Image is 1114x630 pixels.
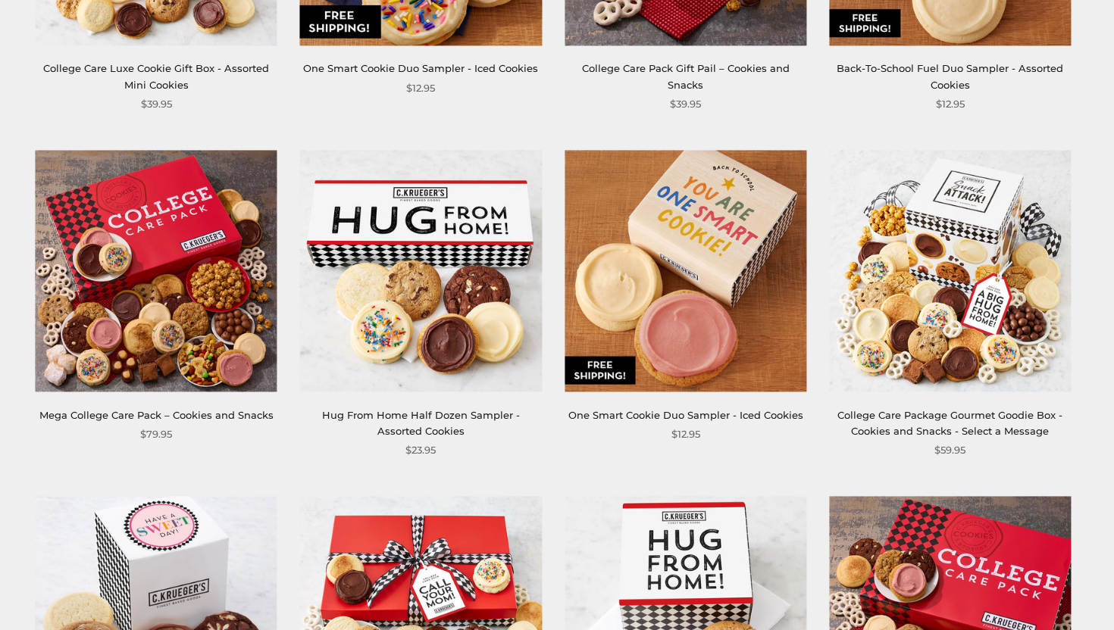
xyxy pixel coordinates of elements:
a: College Care Luxe Cookie Gift Box - Assorted Mini Cookies [43,62,269,90]
a: College Care Pack Gift Pail – Cookies and Snacks [582,62,790,90]
span: $79.95 [140,426,172,442]
img: College Care Package Gourmet Goodie Box - Cookies and Snacks - Select a Message [829,150,1071,391]
a: One Smart Cookie Duo Sampler - Iced Cookies [303,62,538,74]
img: One Smart Cookie Duo Sampler - Iced Cookies [565,150,806,391]
span: $39.95 [141,96,172,112]
a: College Care Package Gourmet Goodie Box - Cookies and Snacks - Select a Message [837,409,1062,437]
img: Mega College Care Pack – Cookies and Snacks [36,150,277,391]
a: One Smart Cookie Duo Sampler - Iced Cookies [568,409,803,421]
img: Hug From Home Half Dozen Sampler - Assorted Cookies [300,150,542,391]
span: $12.95 [936,96,965,112]
a: Back-To-School Fuel Duo Sampler - Assorted Cookies [837,62,1063,90]
span: $23.95 [405,442,436,458]
span: $59.95 [934,442,965,458]
a: Mega College Care Pack – Cookies and Snacks [39,409,274,421]
span: $12.95 [406,80,435,96]
span: $39.95 [670,96,701,112]
a: Hug From Home Half Dozen Sampler - Assorted Cookies [322,409,520,437]
iframe: Sign Up via Text for Offers [12,572,157,618]
span: $12.95 [671,426,700,442]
